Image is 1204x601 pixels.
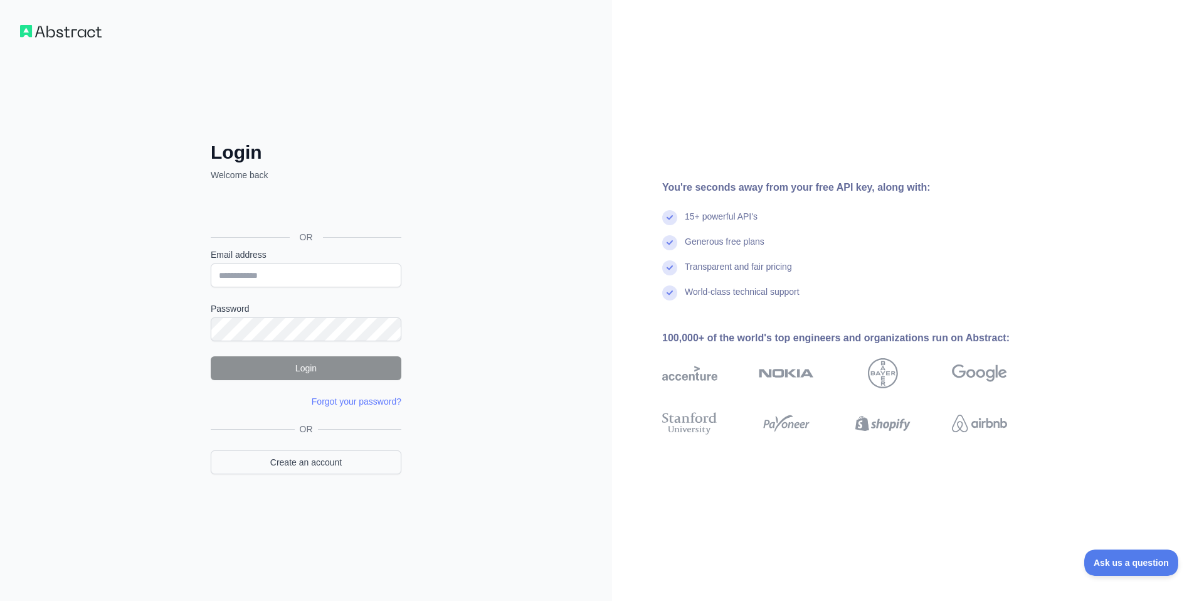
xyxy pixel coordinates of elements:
img: google [952,358,1007,388]
label: Email address [211,248,401,261]
img: check mark [662,210,677,225]
div: 15+ powerful API's [685,210,758,235]
p: Welcome back [211,169,401,181]
img: check mark [662,260,677,275]
img: airbnb [952,410,1007,437]
span: OR [295,423,318,435]
img: nokia [759,358,814,388]
img: accenture [662,358,717,388]
h2: Login [211,141,401,164]
img: payoneer [759,410,814,437]
a: Forgot your password? [312,396,401,407]
button: Login [211,356,401,380]
img: shopify [855,410,911,437]
img: bayer [868,358,898,388]
div: You're seconds away from your free API key, along with: [662,180,1047,195]
div: 100,000+ of the world's top engineers and organizations run on Abstract: [662,331,1047,346]
iframe: Toggle Customer Support [1084,550,1179,576]
div: Generous free plans [685,235,764,260]
label: Password [211,302,401,315]
img: Workflow [20,25,102,38]
div: World-class technical support [685,285,800,311]
span: OR [290,231,323,243]
img: check mark [662,285,677,300]
a: Create an account [211,450,401,474]
div: Transparent and fair pricing [685,260,792,285]
img: check mark [662,235,677,250]
img: stanford university [662,410,717,437]
iframe: Bouton "Se connecter avec Google" [204,195,405,223]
